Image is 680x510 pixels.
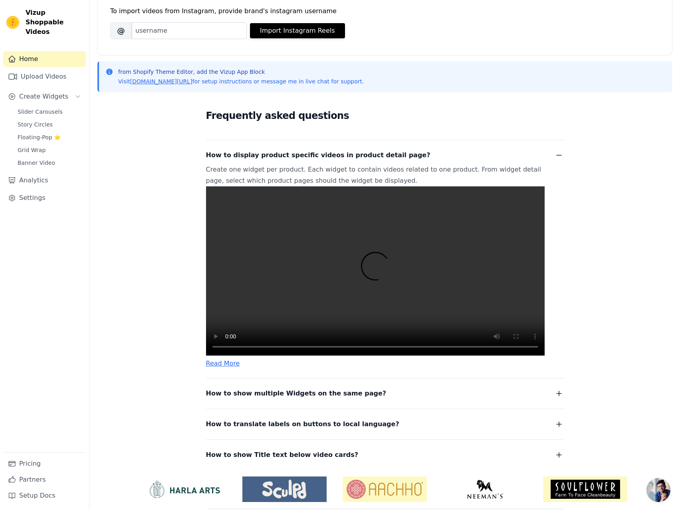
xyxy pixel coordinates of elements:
[19,92,68,101] span: Create Widgets
[646,478,670,502] a: Open chat
[18,133,61,141] span: Floating-Pop ⭐
[118,77,364,85] p: Visit for setup instructions or message me in live chat for support.
[6,16,19,29] img: Vizup
[3,472,86,488] a: Partners
[18,159,55,167] span: Banner Video
[3,190,86,206] a: Settings
[110,6,659,16] div: To import videos from Instagram, provide brand's instagram username
[443,480,527,499] img: Neeman's
[18,108,63,116] span: Slider Carousels
[142,480,226,499] img: HarlaArts
[206,419,564,430] button: How to translate labels on buttons to local language?
[343,476,427,502] img: Aachho
[206,108,564,124] h2: Frequently asked questions
[18,121,53,128] span: Story Circles
[13,119,86,130] a: Story Circles
[13,132,86,143] a: Floating-Pop ⭐
[3,51,86,67] a: Home
[3,89,86,105] button: Create Widgets
[118,68,364,76] p: from Shopify Theme Editor, add the Vizup App Block
[206,419,399,430] span: How to translate labels on buttons to local language?
[206,388,564,399] button: How to show multiple Widgets on the same page?
[132,22,247,39] input: username
[26,8,83,37] span: Vizup Shoppable Videos
[3,456,86,472] a: Pricing
[206,449,359,461] span: How to show Title text below video cards?
[206,388,387,399] span: How to show multiple Widgets on the same page?
[250,23,345,38] button: Import Instagram Reels
[206,164,545,356] p: Create one widget per product. Each widget to contain videos related to one product. From widget ...
[206,449,564,461] button: How to show Title text below video cards?
[3,488,86,504] a: Setup Docs
[543,476,627,502] img: Soulflower
[13,144,86,156] a: Grid Wrap
[13,106,86,117] a: Slider Carousels
[110,22,132,39] span: @
[206,150,564,161] button: How to display product specific videos in product detail page?
[206,360,240,367] a: Read More
[18,146,46,154] span: Grid Wrap
[206,150,430,161] span: How to display product specific videos in product detail page?
[3,69,86,85] a: Upload Videos
[3,172,86,188] a: Analytics
[130,78,192,85] a: [DOMAIN_NAME][URL]
[242,480,327,499] img: Sculpd US
[13,157,86,168] a: Banner Video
